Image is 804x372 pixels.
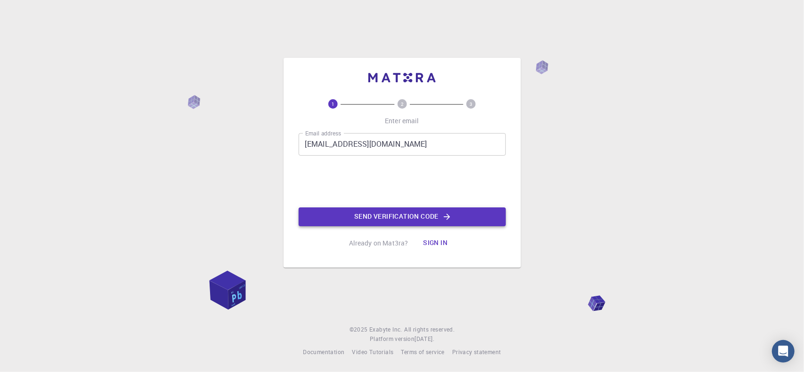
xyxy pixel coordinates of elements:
[414,335,434,342] span: [DATE] .
[349,238,408,248] p: Already on Mat3ra?
[331,163,474,200] iframe: reCAPTCHA
[305,129,341,137] label: Email address
[349,325,369,334] span: © 2025
[401,101,404,107] text: 2
[385,116,419,126] p: Enter email
[303,348,344,356] span: Documentation
[452,348,501,357] a: Privacy statement
[401,348,444,356] span: Terms of service
[369,325,402,333] span: Exabyte Inc.
[370,334,414,344] span: Platform version
[404,325,455,334] span: All rights reserved.
[414,334,434,344] a: [DATE].
[415,234,455,253] button: Sign in
[401,348,444,357] a: Terms of service
[332,101,334,107] text: 1
[299,207,506,226] button: Send verification code
[352,348,393,356] span: Video Tutorials
[369,325,402,334] a: Exabyte Inc.
[452,348,501,356] span: Privacy statement
[772,340,795,363] div: Open Intercom Messenger
[470,101,472,107] text: 3
[352,348,393,357] a: Video Tutorials
[303,348,344,357] a: Documentation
